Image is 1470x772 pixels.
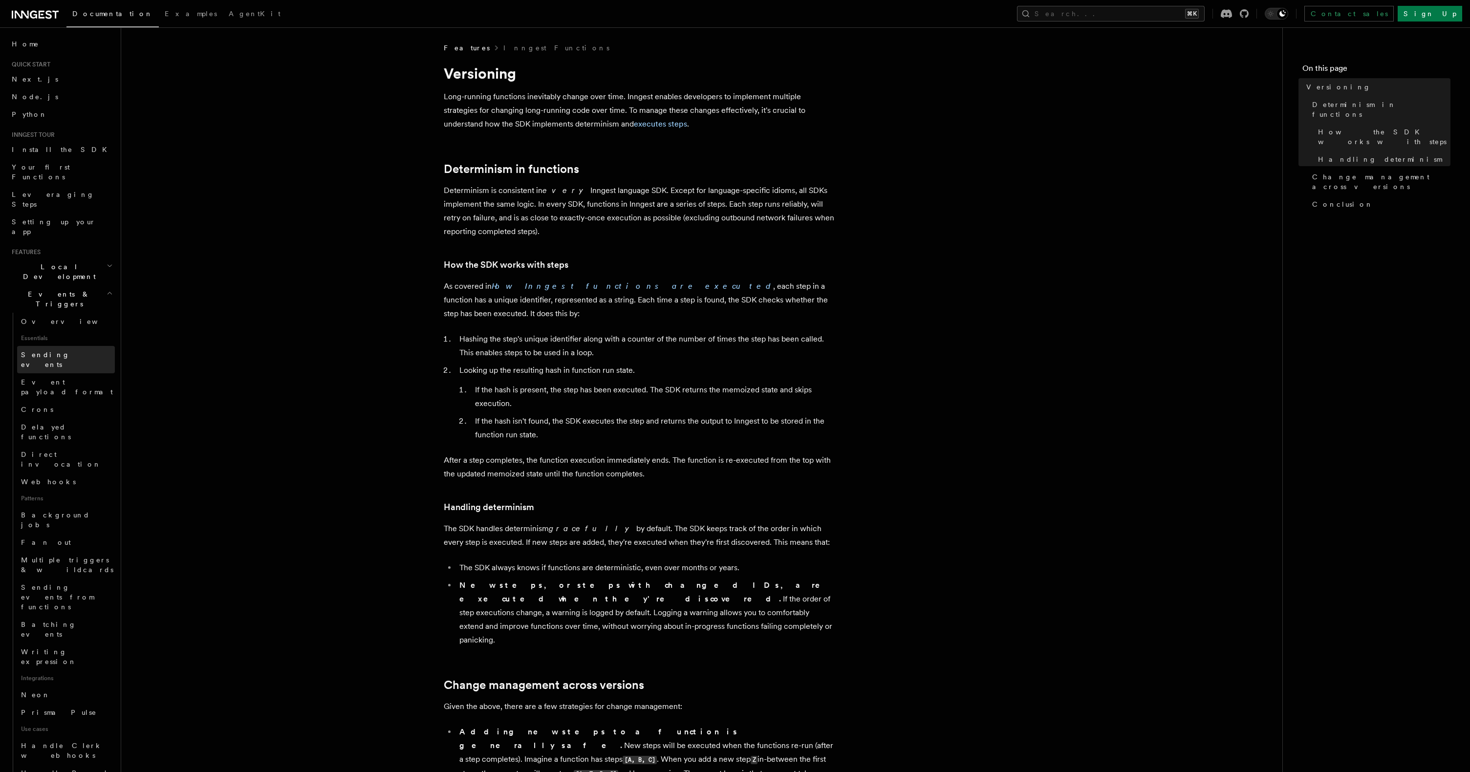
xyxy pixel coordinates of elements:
p: Determinism is consistent in Inngest language SDK. Except for language-specific idioms, all SDKs ... [444,184,835,238]
a: Determinism in functions [444,162,579,176]
li: The SDK always knows if functions are deterministic, even over months or years. [456,561,835,575]
li: If the hash isn't found, the SDK executes the step and returns the output to Inngest to be stored... [472,414,835,442]
span: Handling determinism [1318,154,1442,164]
a: Direct invocation [17,446,115,473]
a: Documentation [66,3,159,27]
a: Determinism in functions [1308,96,1450,123]
a: Delayed functions [17,418,115,446]
a: Neon [17,686,115,704]
span: Home [12,39,39,49]
code: [A, B, C] [623,756,657,764]
a: Change management across versions [1308,168,1450,195]
a: How the SDK works with steps [444,258,568,272]
span: Local Development [8,262,107,281]
span: Direct invocation [21,450,101,468]
a: How Inngest functions are executed [492,281,773,291]
span: Setting up your app [12,218,96,236]
a: Setting up your app [8,213,115,240]
a: Fan out [17,534,115,551]
a: Overview [17,313,115,330]
span: Neon [21,691,50,699]
a: Sign Up [1398,6,1462,21]
span: Batching events [21,621,76,638]
button: Local Development [8,258,115,285]
span: Prisma Pulse [21,708,97,716]
a: Install the SDK [8,141,115,158]
span: Determinism in functions [1312,100,1450,119]
a: Writing expression [17,643,115,670]
p: Long-running functions inevitably change over time. Inngest enables developers to implement multi... [444,90,835,131]
a: Handle Clerk webhooks [17,737,115,764]
a: Inngest Functions [503,43,609,53]
button: Toggle dark mode [1265,8,1288,20]
a: Home [8,35,115,53]
span: Handle Clerk webhooks [21,742,103,759]
span: Examples [165,10,217,18]
code: Z [751,756,757,764]
button: Search...⌘K [1017,6,1205,21]
li: If the order of step executions change, a warning is logged by default . Logging a warning allows... [456,579,835,647]
a: Sending events from functions [17,579,115,616]
a: Next.js [8,70,115,88]
span: Your first Functions [12,163,70,181]
span: Events & Triggers [8,289,107,309]
span: Versioning [1306,82,1371,92]
a: Webhooks [17,473,115,491]
span: Crons [21,406,53,413]
li: Looking up the resulting hash in function run state. [456,364,835,442]
span: AgentKit [229,10,281,18]
strong: New steps, or steps with changed IDs, are executed when they're discovered. [459,580,834,603]
a: Your first Functions [8,158,115,186]
a: Conclusion [1308,195,1450,213]
span: Install the SDK [12,146,113,153]
a: Event payload format [17,373,115,401]
span: Conclusion [1312,199,1373,209]
span: Use cases [17,721,115,737]
em: gracefully [549,524,636,533]
a: Handling determinism [444,500,534,514]
span: Next.js [12,75,58,83]
p: After a step completes, the function execution immediately ends. The function is re-executed from... [444,453,835,481]
a: Prisma Pulse [17,704,115,721]
p: The SDK handles determinism by default. The SDK keeps track of the order in which every step is e... [444,522,835,549]
span: Documentation [72,10,153,18]
span: Python [12,110,47,118]
a: Python [8,106,115,123]
a: AgentKit [223,3,286,26]
span: Quick start [8,61,50,68]
span: Event payload format [21,378,113,396]
a: How the SDK works with steps [1314,123,1450,150]
a: Background jobs [17,506,115,534]
a: Examples [159,3,223,26]
a: Crons [17,401,115,418]
span: Overview [21,318,122,325]
li: Hashing the step's unique identifier along with a counter of the number of times the step has bee... [456,332,835,360]
button: Events & Triggers [8,285,115,313]
p: Given the above, there are a few strategies for change management: [444,700,835,713]
strong: Adding new steps to a function is generally safe. [459,727,738,750]
span: Leveraging Steps [12,191,94,208]
span: Essentials [17,330,115,346]
span: Patterns [17,491,115,506]
h1: Versioning [444,64,835,82]
a: Node.js [8,88,115,106]
span: Sending events from functions [21,583,94,611]
span: Delayed functions [21,423,71,441]
span: Fan out [21,538,71,546]
a: Sending events [17,346,115,373]
a: Handling determinism [1314,150,1450,168]
em: every [542,186,590,195]
a: Multiple triggers & wildcards [17,551,115,579]
li: If the hash is present, the step has been executed. The SDK returns the memoized state and skips ... [472,383,835,410]
span: Sending events [21,351,70,368]
span: Inngest tour [8,131,55,139]
a: executes steps [634,119,687,129]
h4: On this page [1302,63,1450,78]
span: Webhooks [21,478,76,486]
a: Versioning [1302,78,1450,96]
span: Change management across versions [1312,172,1450,192]
p: As covered in , each step in a function has a unique identifier, represented as a string. Each ti... [444,279,835,321]
span: Integrations [17,670,115,686]
a: Leveraging Steps [8,186,115,213]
